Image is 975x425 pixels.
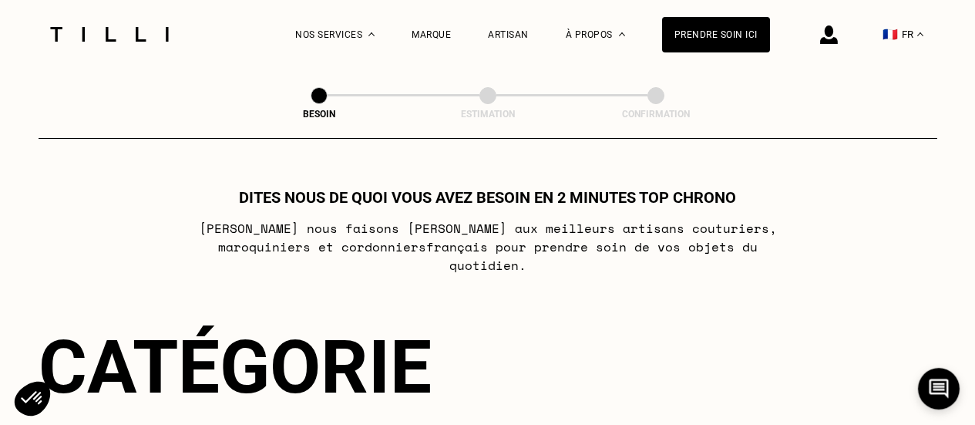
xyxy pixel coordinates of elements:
[619,32,625,36] img: Menu déroulant à propos
[242,109,396,120] div: Besoin
[411,109,565,120] div: Estimation
[488,29,529,40] a: Artisan
[182,219,793,275] p: [PERSON_NAME] nous faisons [PERSON_NAME] aux meilleurs artisans couturiers , maroquiniers et cord...
[239,188,736,207] h1: Dites nous de quoi vous avez besoin en 2 minutes top chrono
[368,32,375,36] img: Menu déroulant
[883,27,898,42] span: 🇫🇷
[662,17,770,52] a: Prendre soin ici
[45,27,174,42] img: Logo du service de couturière Tilli
[579,109,733,120] div: Confirmation
[917,32,923,36] img: menu déroulant
[820,25,838,44] img: icône connexion
[412,29,451,40] a: Marque
[39,324,937,410] div: Catégorie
